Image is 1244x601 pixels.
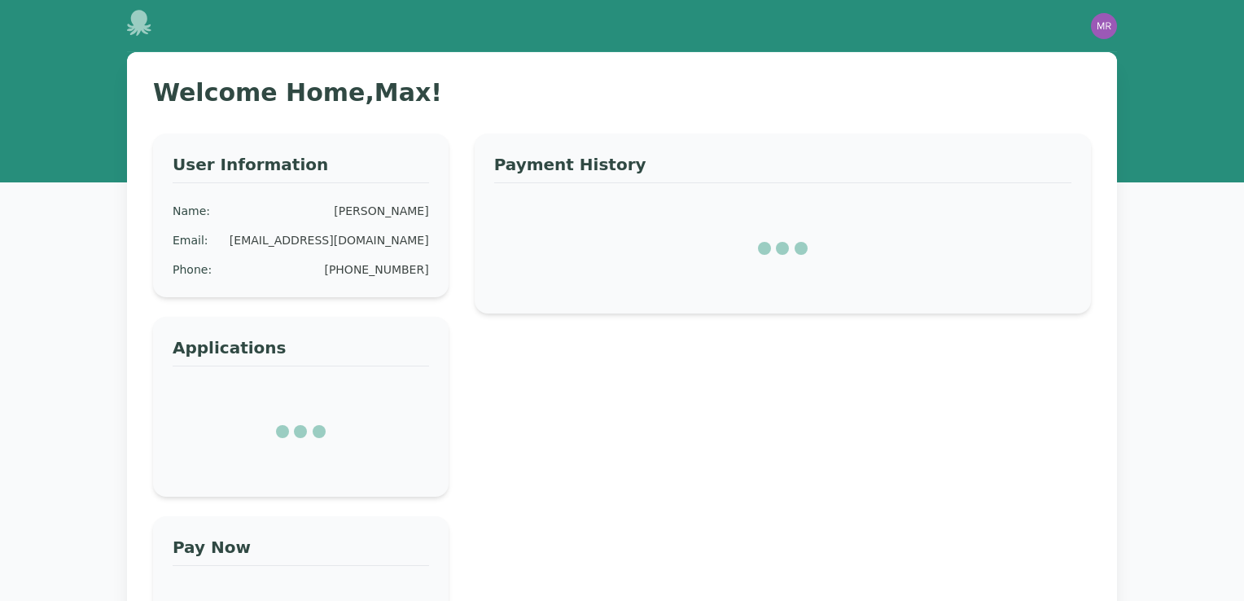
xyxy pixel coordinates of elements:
[494,153,1071,183] h3: Payment History
[324,261,428,278] div: [PHONE_NUMBER]
[173,336,429,366] h3: Applications
[230,232,429,248] div: [EMAIL_ADDRESS][DOMAIN_NAME]
[173,261,212,278] div: Phone :
[173,536,429,566] h3: Pay Now
[173,153,429,183] h3: User Information
[153,78,1091,107] h1: Welcome Home, Max !
[173,232,208,248] div: Email :
[173,203,210,219] div: Name :
[334,203,428,219] div: [PERSON_NAME]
